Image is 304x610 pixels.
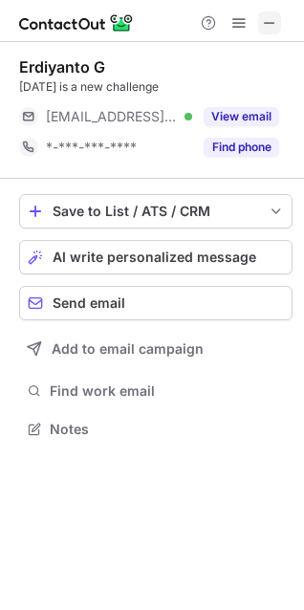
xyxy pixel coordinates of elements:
[53,295,125,311] span: Send email
[53,250,256,265] span: AI write personalized message
[19,286,293,320] button: Send email
[19,78,293,96] div: [DATE] is a new challenge
[19,378,293,404] button: Find work email
[19,240,293,274] button: AI write personalized message
[19,416,293,443] button: Notes
[19,194,293,229] button: save-profile-one-click
[50,382,285,400] span: Find work email
[52,341,204,357] span: Add to email campaign
[19,332,293,366] button: Add to email campaign
[19,11,134,34] img: ContactOut v5.3.10
[53,204,259,219] div: Save to List / ATS / CRM
[46,108,178,125] span: [EMAIL_ADDRESS][DOMAIN_NAME]
[204,138,279,157] button: Reveal Button
[204,107,279,126] button: Reveal Button
[19,57,105,76] div: Erdiyanto G
[50,421,285,438] span: Notes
